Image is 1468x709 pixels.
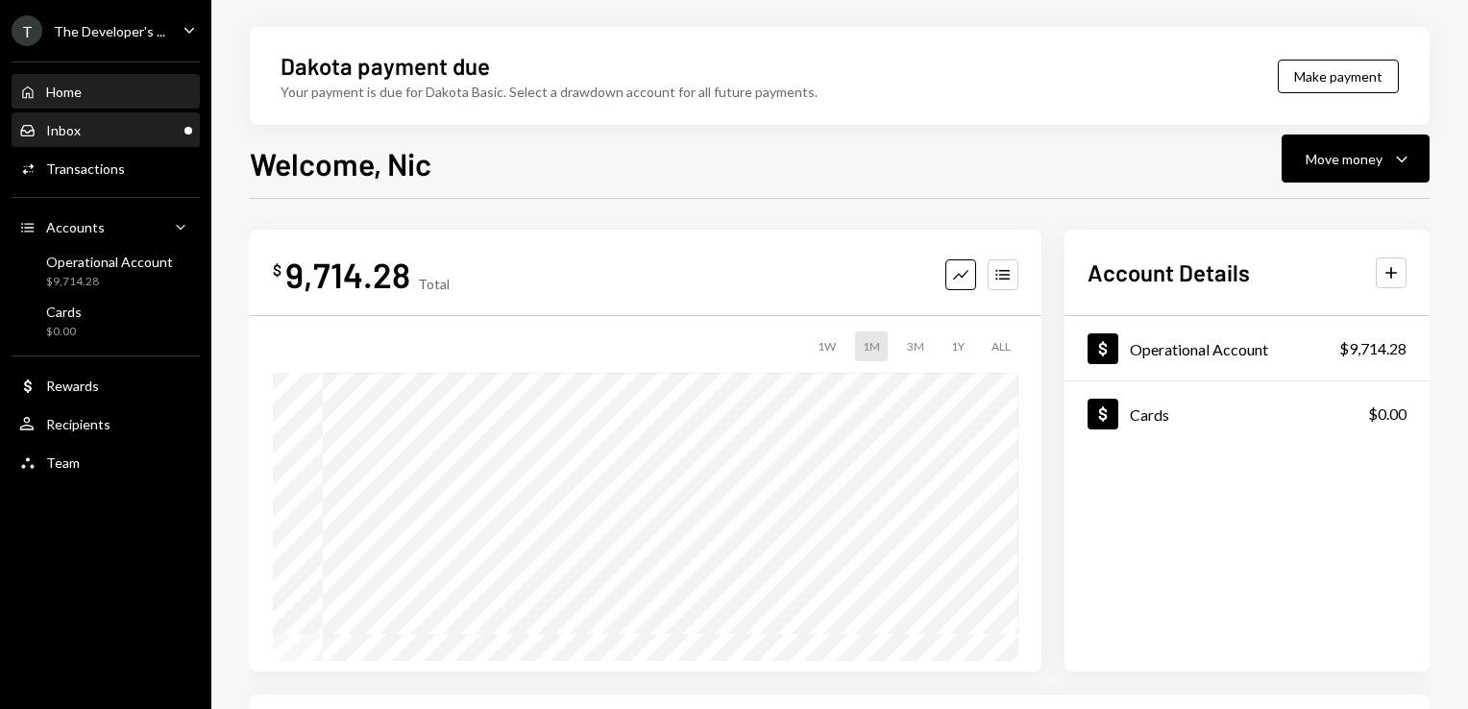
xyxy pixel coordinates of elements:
[12,151,200,185] a: Transactions
[810,331,844,361] div: 1W
[12,298,200,344] a: Cards$0.00
[1306,149,1382,169] div: Move money
[943,331,972,361] div: 1Y
[46,254,173,270] div: Operational Account
[12,15,42,46] div: T
[250,144,431,183] h1: Welcome, Nic
[46,378,99,394] div: Rewards
[1130,340,1268,358] div: Operational Account
[46,416,110,432] div: Recipients
[12,445,200,479] a: Team
[984,331,1018,361] div: ALL
[46,274,173,290] div: $9,714.28
[12,74,200,109] a: Home
[418,276,450,292] div: Total
[12,112,200,147] a: Inbox
[46,160,125,177] div: Transactions
[1064,316,1430,380] a: Operational Account$9,714.28
[285,253,410,296] div: 9,714.28
[1278,60,1399,93] button: Make payment
[46,304,82,320] div: Cards
[273,260,281,280] div: $
[855,331,888,361] div: 1M
[1064,381,1430,446] a: Cards$0.00
[54,23,165,39] div: The Developer's ...
[12,248,200,294] a: Operational Account$9,714.28
[281,82,818,102] div: Your payment is due for Dakota Basic. Select a drawdown account for all future payments.
[1130,405,1169,424] div: Cards
[46,122,81,138] div: Inbox
[12,209,200,244] a: Accounts
[46,324,82,340] div: $0.00
[1088,257,1250,288] h2: Account Details
[46,454,80,471] div: Team
[1282,134,1430,183] button: Move money
[899,331,932,361] div: 3M
[46,219,105,235] div: Accounts
[281,50,490,82] div: Dakota payment due
[46,84,82,100] div: Home
[12,368,200,403] a: Rewards
[12,406,200,441] a: Recipients
[1368,403,1407,426] div: $0.00
[1339,337,1407,360] div: $9,714.28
